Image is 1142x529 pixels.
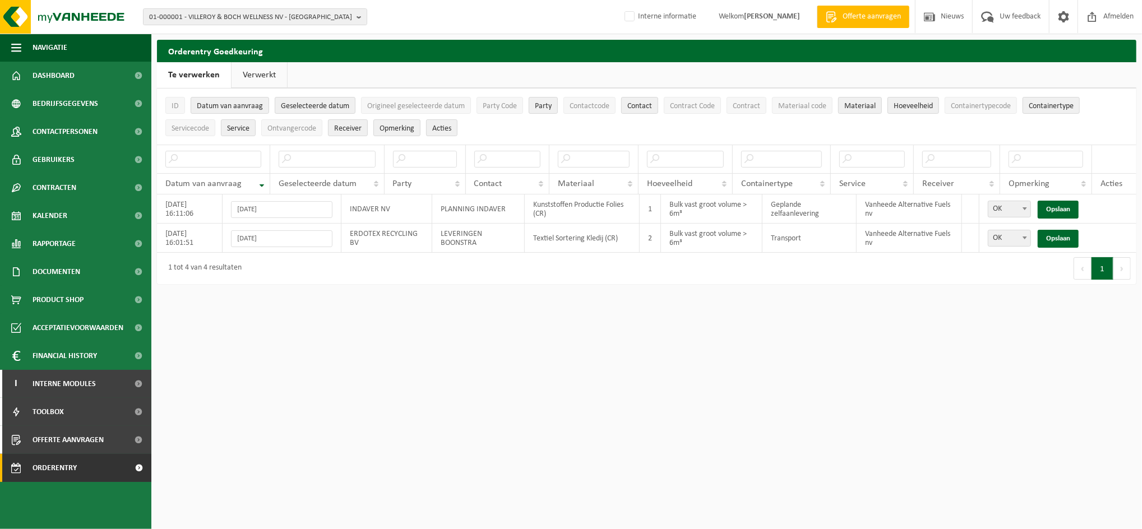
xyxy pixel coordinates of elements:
span: Offerte aanvragen [33,426,104,454]
span: Ontvangercode [267,124,316,133]
span: Product Shop [33,286,84,314]
button: ServiceService: Activate to sort [221,119,256,136]
span: Datum van aanvraag [197,102,263,110]
span: Opmerking [1009,179,1049,188]
td: [DATE] 16:01:51 [157,224,223,253]
span: Party [535,102,552,110]
button: PartyParty: Activate to sort [529,97,558,114]
button: Datum van aanvraagDatum van aanvraag: Activate to remove sorting [191,97,269,114]
span: Interne modules [33,370,96,398]
span: Toolbox [33,398,64,426]
span: Receiver [922,179,954,188]
a: Verwerkt [232,62,287,88]
button: ContractContract: Activate to sort [727,97,766,114]
button: IDID: Activate to sort [165,97,185,114]
span: Geselecteerde datum [279,179,357,188]
span: Contract [733,102,760,110]
button: Next [1113,257,1131,280]
button: Geselecteerde datumGeselecteerde datum: Activate to sort [275,97,355,114]
button: 01-000001 - VILLEROY & BOCH WELLNESS NV - [GEOGRAPHIC_DATA] [143,8,367,25]
td: Bulk vast groot volume > 6m³ [661,224,762,253]
span: Datum van aanvraag [165,179,242,188]
td: Bulk vast groot volume > 6m³ [661,194,762,224]
span: Contact [474,179,502,188]
span: Offerte aanvragen [840,11,904,22]
span: Orderentry Goedkeuring [33,454,127,482]
td: PLANNING INDAVER [432,194,525,224]
span: Materiaal code [778,102,826,110]
button: ContainertypeContainertype: Activate to sort [1023,97,1080,114]
td: INDAVER NV [341,194,433,224]
span: OK [988,230,1031,247]
span: Origineel geselecteerde datum [367,102,465,110]
span: Materiaal [844,102,876,110]
span: Acceptatievoorwaarden [33,314,123,342]
span: Kalender [33,202,67,230]
button: HoeveelheidHoeveelheid: Activate to sort [887,97,939,114]
button: Acties [426,119,457,136]
span: Contactcode [570,102,609,110]
td: Kunststoffen Productie Folies (CR) [525,194,640,224]
td: Geplande zelfaanlevering [762,194,857,224]
span: Bedrijfsgegevens [33,90,98,118]
span: Hoeveelheid [894,102,933,110]
button: ServicecodeServicecode: Activate to sort [165,119,215,136]
span: Acties [1101,179,1122,188]
span: Service [839,179,866,188]
span: Receiver [334,124,362,133]
span: Gebruikers [33,146,75,174]
a: Opslaan [1038,201,1079,219]
label: Interne informatie [622,8,696,25]
span: Opmerking [380,124,414,133]
span: OK [988,201,1031,217]
td: 1 [640,194,661,224]
td: Vanheede Alternative Fuels nv [857,194,962,224]
td: Transport [762,224,857,253]
span: Party Code [483,102,517,110]
button: 1 [1092,257,1113,280]
span: Rapportage [33,230,76,258]
h2: Orderentry Goedkeuring [157,40,1136,62]
button: Party CodeParty Code: Activate to sort [477,97,523,114]
td: [DATE] 16:11:06 [157,194,223,224]
button: Contract CodeContract Code: Activate to sort [664,97,721,114]
td: ERDOTEX RECYCLING BV [341,224,433,253]
span: OK [988,201,1030,217]
span: Acties [432,124,451,133]
td: 2 [640,224,661,253]
span: Hoeveelheid [647,179,692,188]
button: MateriaalMateriaal: Activate to sort [838,97,882,114]
button: Origineel geselecteerde datumOrigineel geselecteerde datum: Activate to sort [361,97,471,114]
button: OntvangercodeOntvangercode: Activate to sort [261,119,322,136]
a: Opslaan [1038,230,1079,248]
button: ReceiverReceiver: Activate to sort [328,119,368,136]
span: Documenten [33,258,80,286]
span: Containertypecode [951,102,1011,110]
button: Materiaal codeMateriaal code: Activate to sort [772,97,833,114]
span: OK [988,230,1030,246]
button: OpmerkingOpmerking: Activate to sort [373,119,420,136]
span: Containertype [1029,102,1074,110]
span: Dashboard [33,62,75,90]
span: Contact [627,102,652,110]
button: Previous [1074,257,1092,280]
span: Contract Code [670,102,715,110]
span: Navigatie [33,34,67,62]
span: Geselecteerde datum [281,102,349,110]
td: Vanheede Alternative Fuels nv [857,224,962,253]
span: Financial History [33,342,97,370]
div: 1 tot 4 van 4 resultaten [163,258,242,279]
td: LEVERINGEN BOONSTRA [432,224,525,253]
span: Materiaal [558,179,594,188]
span: 01-000001 - VILLEROY & BOCH WELLNESS NV - [GEOGRAPHIC_DATA] [149,9,352,26]
span: Contracten [33,174,76,202]
span: I [11,370,21,398]
span: Contactpersonen [33,118,98,146]
span: Containertype [741,179,793,188]
a: Te verwerken [157,62,231,88]
button: ContactContact: Activate to sort [621,97,658,114]
strong: [PERSON_NAME] [744,12,800,21]
span: Service [227,124,249,133]
a: Offerte aanvragen [817,6,909,28]
td: Textiel Sortering Kledij (CR) [525,224,640,253]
